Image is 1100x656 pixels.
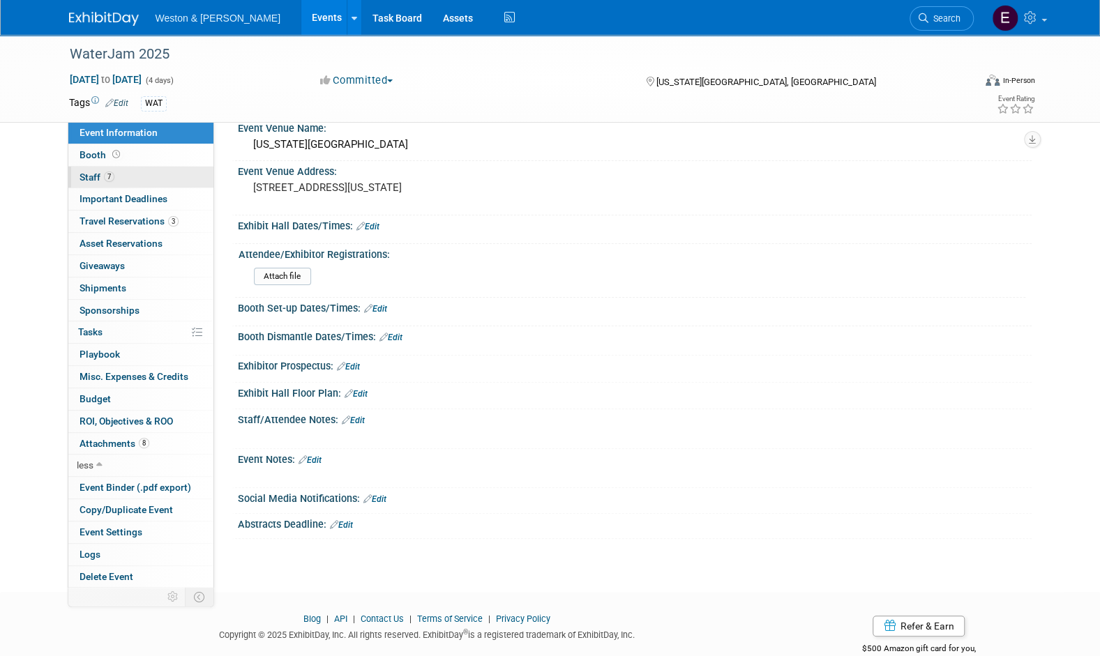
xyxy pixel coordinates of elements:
span: | [323,613,332,624]
div: Copyright © 2025 ExhibitDay, Inc. All rights reserved. ExhibitDay is a registered trademark of Ex... [69,625,786,641]
div: Event Venue Name: [238,118,1032,135]
div: Event Format [891,73,1035,93]
a: Tasks [68,321,213,343]
a: Event Settings [68,521,213,543]
div: Abstracts Deadline: [238,514,1032,532]
a: Edit [363,494,386,504]
span: Event Information [80,127,158,138]
a: Refer & Earn [873,616,965,636]
a: Event Binder (.pdf export) [68,477,213,498]
div: In-Person [1002,75,1034,86]
img: Format-Inperson.png [986,75,1000,86]
div: Staff/Attendee Notes: [238,409,1032,427]
a: Event Information [68,122,213,144]
a: Terms of Service [417,613,483,624]
span: | [349,613,359,624]
span: Asset Reservations [80,238,163,249]
a: Important Deadlines [68,188,213,210]
div: Exhibit Hall Floor Plan: [238,383,1032,401]
a: Search [910,6,974,31]
a: Edit [105,98,128,108]
span: Search [928,13,960,24]
a: Edit [342,415,365,425]
span: Sponsorships [80,305,140,316]
img: Edyn Winter [992,5,1018,31]
span: Booth not reserved yet [110,149,123,160]
span: Booth [80,149,123,160]
span: Weston & [PERSON_NAME] [156,13,280,24]
span: Event Binder (.pdf export) [80,482,191,493]
span: Staff [80,171,114,183]
span: 8 [139,438,149,448]
div: Social Media Notifications: [238,488,1032,506]
a: Sponsorships [68,300,213,321]
a: Budget [68,388,213,410]
sup: ® [463,628,468,636]
span: Giveaways [80,260,125,271]
img: ExhibitDay [69,12,139,26]
a: less [68,455,213,476]
span: Logs [80,549,100,560]
a: API [334,613,347,624]
a: Misc. Expenses & Credits [68,366,213,388]
div: WaterJam 2025 [65,42,953,67]
td: Personalize Event Tab Strip [161,588,186,606]
span: Tasks [78,326,103,337]
a: Edit [364,304,387,314]
span: Attachments [80,438,149,449]
div: WAT [141,96,167,111]
div: Exhibit Hall Dates/Times: [238,215,1032,234]
div: Event Rating [996,96,1034,102]
span: Important Deadlines [80,193,167,204]
span: Playbook [80,349,120,360]
span: [DATE] [DATE] [69,73,142,86]
a: Asset Reservations [68,233,213,254]
a: Giveaways [68,255,213,277]
div: Exhibitor Prospectus: [238,356,1032,374]
a: Edit [345,389,368,399]
span: less [77,459,93,471]
a: Blog [303,613,321,624]
span: Shipments [80,282,126,293]
td: Toggle Event Tabs [185,588,213,606]
span: Event Settings [80,526,142,537]
a: Privacy Policy [496,613,550,624]
a: Playbook [68,344,213,365]
a: Edit [330,520,353,530]
span: to [99,74,112,85]
span: | [485,613,494,624]
span: 7 [104,171,114,182]
span: Copy/Duplicate Event [80,504,173,515]
span: | [406,613,415,624]
span: Misc. Expenses & Credits [80,371,188,382]
td: Tags [69,96,128,112]
span: Travel Reservations [80,215,179,227]
div: Event Notes: [238,449,1032,467]
a: Staff7 [68,167,213,188]
a: Edit [356,222,379,231]
pre: [STREET_ADDRESS][US_STATE] [253,181,553,194]
a: Logs [68,544,213,565]
a: Edit [337,362,360,372]
a: Attachments8 [68,433,213,455]
a: Travel Reservations3 [68,211,213,232]
span: Budget [80,393,111,404]
a: Edit [379,333,402,342]
div: Attendee/Exhibitor Registrations: [239,244,1025,261]
span: (4 days) [144,76,174,85]
span: ROI, Objectives & ROO [80,415,173,427]
div: [US_STATE][GEOGRAPHIC_DATA] [248,134,1021,155]
span: Delete Event [80,571,133,582]
button: Committed [315,73,398,88]
a: Copy/Duplicate Event [68,499,213,521]
a: Delete Event [68,566,213,588]
a: ROI, Objectives & ROO [68,411,213,432]
a: Edit [299,455,322,465]
a: Contact Us [361,613,404,624]
div: Booth Dismantle Dates/Times: [238,326,1032,344]
a: Shipments [68,277,213,299]
a: Booth [68,144,213,166]
div: Booth Set-up Dates/Times: [238,298,1032,316]
span: 3 [168,216,179,227]
span: [US_STATE][GEOGRAPHIC_DATA], [GEOGRAPHIC_DATA] [656,77,876,87]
